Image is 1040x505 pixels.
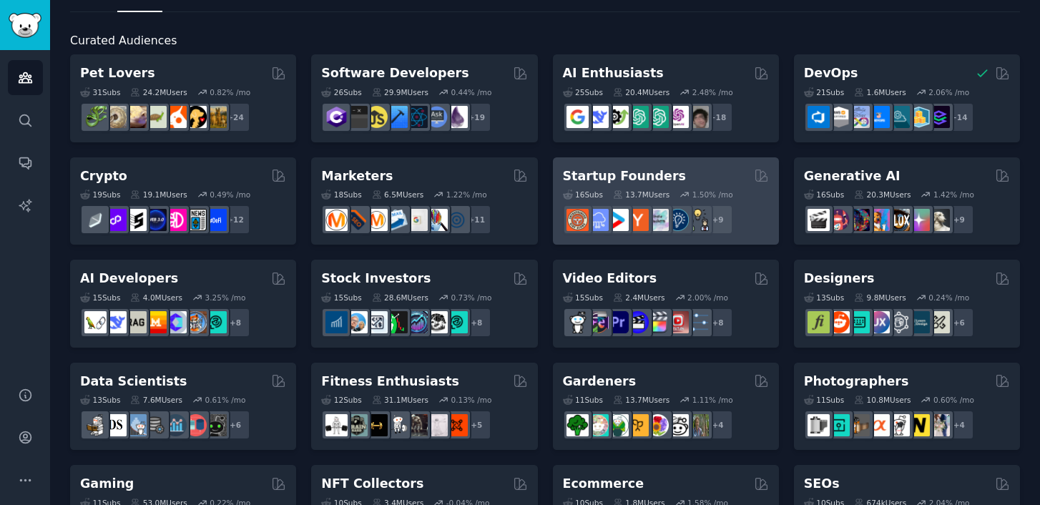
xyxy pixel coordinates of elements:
[703,205,733,235] div: + 9
[627,414,649,436] img: GardeningUK
[808,414,830,436] img: analog
[647,311,669,333] img: finalcutpro
[868,106,890,128] img: DevOpsLinks
[321,190,361,200] div: 18 Sub s
[563,270,657,288] h2: Video Editors
[80,64,155,82] h2: Pet Lovers
[461,308,491,338] div: + 8
[944,205,974,235] div: + 9
[607,311,629,333] img: premiere
[613,293,665,303] div: 2.4M Users
[566,414,589,436] img: vegetablegardening
[563,64,664,82] h2: AI Enthusiasts
[888,209,910,231] img: FluxAI
[908,414,930,436] img: Nikon
[205,293,246,303] div: 3.25 % /mo
[124,106,147,128] img: leopardgeckos
[613,190,669,200] div: 13.7M Users
[366,209,388,231] img: AskMarketing
[804,190,844,200] div: 16 Sub s
[703,410,733,440] div: + 4
[84,209,107,231] img: ethfinance
[426,414,448,436] img: physicaltherapy
[345,209,368,231] img: bigseo
[372,293,428,303] div: 28.6M Users
[687,209,709,231] img: growmybusiness
[185,106,207,128] img: PetAdvice
[345,106,368,128] img: software
[944,102,974,132] div: + 14
[70,32,177,50] span: Curated Audiences
[566,209,589,231] img: EntrepreneurRideAlong
[446,190,487,200] div: 1.22 % /mo
[185,311,207,333] img: llmops
[607,414,629,436] img: SavageGarden
[888,311,910,333] img: userexperience
[205,311,227,333] img: AIDevelopersSociety
[321,475,423,493] h2: NFT Collectors
[386,106,408,128] img: iOSProgramming
[687,106,709,128] img: ArtificalIntelligence
[692,395,733,405] div: 1.11 % /mo
[687,414,709,436] img: GardenersWorld
[321,373,459,391] h2: Fitness Enthusiasts
[804,87,844,97] div: 21 Sub s
[647,106,669,128] img: chatgpt_prompts_
[828,414,850,436] img: streetphotography
[808,106,830,128] img: azuredevops
[124,311,147,333] img: Rag
[563,293,603,303] div: 15 Sub s
[366,106,388,128] img: learnjavascript
[144,414,167,436] img: dataengineering
[804,475,840,493] h2: SEOs
[80,293,120,303] div: 15 Sub s
[587,106,609,128] img: DeepSeek
[84,414,107,436] img: MachineLearning
[366,311,388,333] img: Forex
[908,106,930,128] img: aws_cdk
[687,311,709,333] img: postproduction
[848,414,870,436] img: AnalogCommunity
[566,106,589,128] img: GoogleGeminiAI
[868,414,890,436] img: SonyAlpha
[868,209,890,231] img: sdforall
[613,395,669,405] div: 13.7M Users
[386,311,408,333] img: Trading
[933,395,974,405] div: 0.60 % /mo
[406,106,428,128] img: reactnative
[854,87,906,97] div: 1.6M Users
[426,106,448,128] img: AskComputerScience
[928,414,950,436] img: WeddingPhotography
[372,395,428,405] div: 31.1M Users
[607,209,629,231] img: startup
[84,106,107,128] img: herpetology
[587,414,609,436] img: succulents
[868,311,890,333] img: UXDesign
[828,209,850,231] img: dalle2
[321,395,361,405] div: 12 Sub s
[165,414,187,436] img: analytics
[627,209,649,231] img: ycombinator
[325,311,348,333] img: dividends
[687,293,728,303] div: 2.00 % /mo
[144,209,167,231] img: web3
[124,209,147,231] img: ethstaker
[372,87,428,97] div: 29.9M Users
[80,395,120,405] div: 13 Sub s
[804,270,875,288] h2: Designers
[372,190,424,200] div: 6.5M Users
[933,190,974,200] div: 1.42 % /mo
[804,395,844,405] div: 11 Sub s
[321,270,431,288] h2: Stock Investors
[451,293,491,303] div: 0.73 % /mo
[607,106,629,128] img: AItoolsCatalog
[563,395,603,405] div: 11 Sub s
[587,311,609,333] img: editors
[130,87,187,97] div: 24.2M Users
[804,64,858,82] h2: DevOps
[667,106,689,128] img: OpenAIDev
[406,414,428,436] img: fitness30plus
[566,311,589,333] img: gopro
[563,373,637,391] h2: Gardeners
[220,410,250,440] div: + 6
